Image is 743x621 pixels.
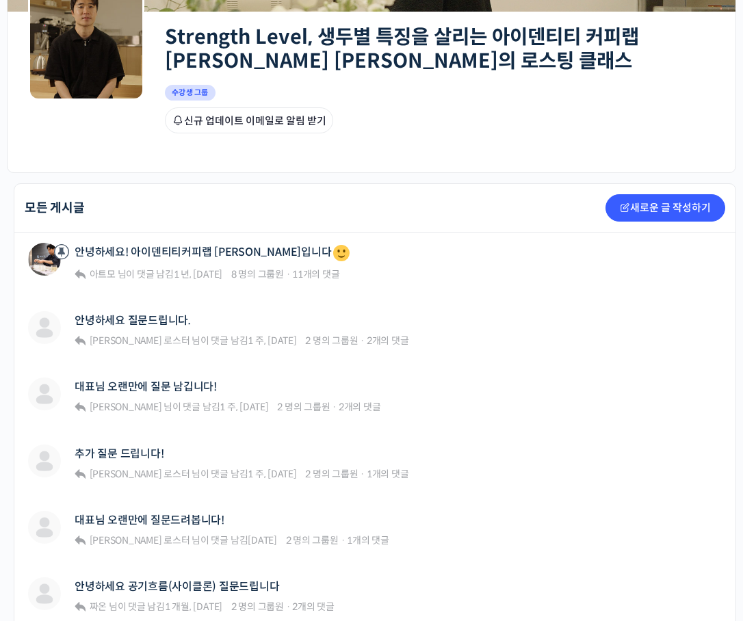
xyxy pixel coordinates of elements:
[125,455,142,466] span: 대화
[75,380,217,393] a: 대표님 오랜만에 질문 남깁니다!
[347,534,389,546] span: 1개의 댓글
[90,468,190,480] span: [PERSON_NAME] 로스터
[305,468,358,480] span: 2 명의 그룹원
[360,334,365,347] span: ·
[4,434,90,468] a: 홈
[305,334,358,347] span: 2 명의 그룹원
[43,454,51,465] span: 홈
[75,243,352,263] a: 안녕하세요! 아이덴티티커피랩 [PERSON_NAME]입니다
[90,334,190,347] span: [PERSON_NAME] 로스터
[292,600,335,613] span: 2개의 댓글
[286,600,291,613] span: ·
[332,401,337,413] span: ·
[88,268,222,280] span: 님이 댓글 남김
[25,202,85,214] h2: 모든 게시글
[88,268,116,280] a: 아트모
[90,268,116,280] span: 아트모
[248,534,277,546] a: [DATE]
[220,401,268,413] a: 1 주, [DATE]
[88,468,297,480] span: 님이 댓글 남김
[88,534,190,546] a: [PERSON_NAME] 로스터
[231,600,284,613] span: 2 명의 그룹원
[75,514,224,527] a: 대표님 오랜만에 질문드려봅니다!
[360,468,365,480] span: ·
[248,468,296,480] a: 1 주, [DATE]
[286,268,291,280] span: ·
[277,401,330,413] span: 2 명의 그룹원
[367,334,409,347] span: 2개의 댓글
[231,268,284,280] span: 8 명의 그룹원
[211,454,228,465] span: 설정
[90,434,177,468] a: 대화
[88,401,162,413] a: [PERSON_NAME]
[165,85,216,101] span: 수강생 그룹
[90,534,190,546] span: [PERSON_NAME] 로스터
[88,334,297,347] span: 님이 댓글 남김
[90,401,162,413] span: [PERSON_NAME]
[88,534,277,546] span: 님이 댓글 남김
[333,245,350,261] img: 🙂
[177,434,263,468] a: 설정
[292,268,339,280] span: 11개의 댓글
[248,334,296,347] a: 1 주, [DATE]
[367,468,409,480] span: 1개의 댓글
[165,600,222,613] a: 1 개월, [DATE]
[341,534,346,546] span: ·
[88,600,107,613] a: 짜온
[75,314,191,327] a: 안녕하세요 질문드립니다.
[605,194,725,222] a: 새로운 글 작성하기
[165,107,333,133] button: 신규 업데이트 이메일로 알림 받기
[174,268,222,280] a: 1 년, [DATE]
[88,600,222,613] span: 님이 댓글 남김
[88,334,190,347] a: [PERSON_NAME] 로스터
[339,401,381,413] span: 2개의 댓글
[165,25,639,73] a: Strength Level, 생두별 특징을 살리는 아이덴티티 커피랩 [PERSON_NAME] [PERSON_NAME]의 로스팅 클래스
[88,401,269,413] span: 님이 댓글 남김
[75,580,279,593] a: 안녕하세요 공기흐름(사이클론) 질문드립니다
[75,447,164,460] a: 추가 질문 드립니다!
[286,534,339,546] span: 2 명의 그룹원
[88,468,190,480] a: [PERSON_NAME] 로스터
[90,600,107,613] span: 짜온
